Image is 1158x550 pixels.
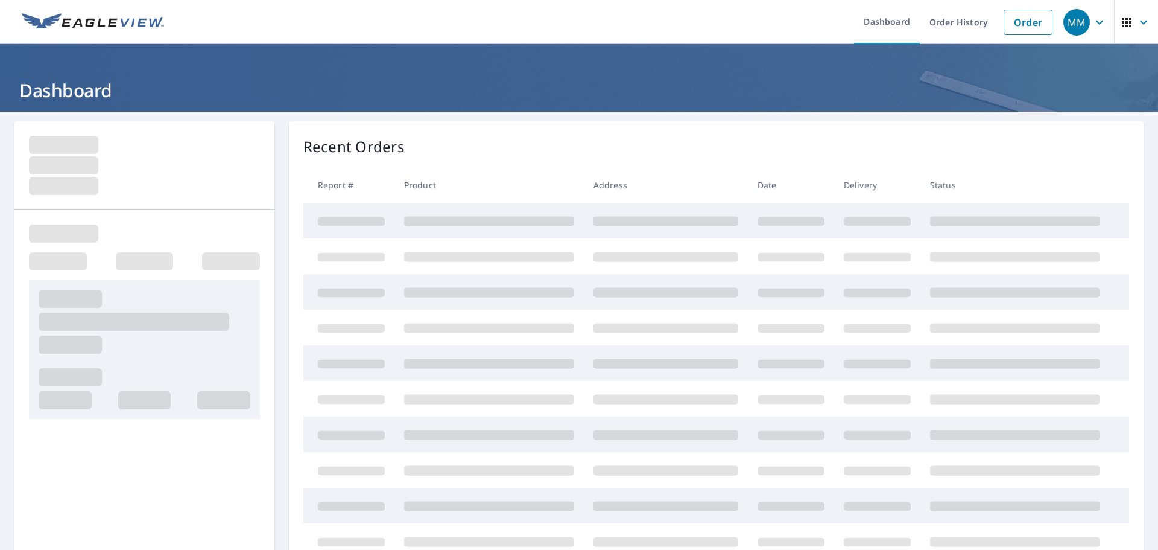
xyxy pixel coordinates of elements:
[920,167,1110,203] th: Status
[748,167,834,203] th: Date
[303,167,394,203] th: Report #
[394,167,584,203] th: Product
[303,136,405,158] p: Recent Orders
[834,167,920,203] th: Delivery
[22,13,164,31] img: EV Logo
[584,167,748,203] th: Address
[14,78,1144,103] h1: Dashboard
[1004,10,1052,35] a: Order
[1063,9,1090,36] div: MM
